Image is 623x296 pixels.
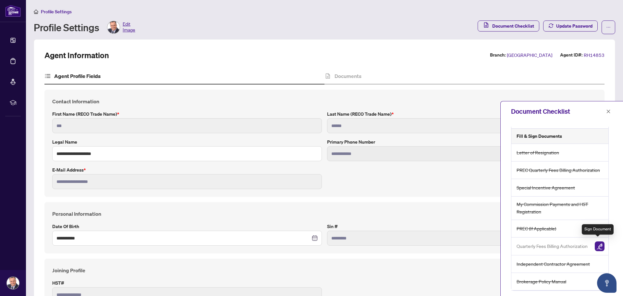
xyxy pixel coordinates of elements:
span: My Commission Payments and HST Registration [517,200,605,216]
h2: Agent Information [44,50,109,60]
h4: Joining Profile [52,266,597,274]
div: Document Checklist [511,107,604,116]
h4: Documents [335,72,361,80]
label: Primary Phone Number [327,138,597,146]
span: PREC Quarterly Fees Billing Authorization [517,166,600,174]
label: Date of Birth [52,223,322,230]
label: Legal Name [52,138,322,146]
span: Edit Image [123,21,135,34]
span: Update Password [556,21,592,31]
div: Profile Settings [34,21,135,34]
span: Letter of Resignation [517,149,559,156]
span: Independent Contractor Agreement [517,260,590,268]
span: Quarterly Fees Billing Authorization [517,242,588,250]
span: [GEOGRAPHIC_DATA] [507,51,552,59]
div: Sign Document [582,224,614,235]
h4: Personal Information [52,210,597,218]
img: Sign Document [595,241,605,251]
button: Update Password [543,20,598,32]
span: Profile Settings [41,9,72,15]
label: E-mail Address [52,166,322,174]
span: close [606,109,611,114]
label: Last Name (RECO Trade Name) [327,110,597,118]
span: ellipsis [606,25,611,30]
span: PREC (If Applicable) [517,225,556,232]
img: Profile Icon [107,21,120,33]
h4: Contact Information [52,97,597,105]
h4: Agent Profile Fields [54,72,101,80]
img: logo [5,5,21,17]
label: Sin # [327,223,597,230]
h5: Fill & Sign Documents [517,133,562,140]
span: RH14853 [584,51,605,59]
label: Agent ID#: [560,51,582,59]
span: Document Checklist [492,21,534,31]
label: HST# [52,279,322,287]
label: First Name (RECO Trade Name) [52,110,322,118]
button: Document Checklist [478,20,539,32]
span: Special Incentive Agreement [517,184,575,191]
label: Branch: [490,51,506,59]
span: Brokerage Policy Manual [517,278,566,285]
img: Profile Icon [7,277,19,289]
button: Open asap [597,273,617,293]
span: home [34,9,38,14]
